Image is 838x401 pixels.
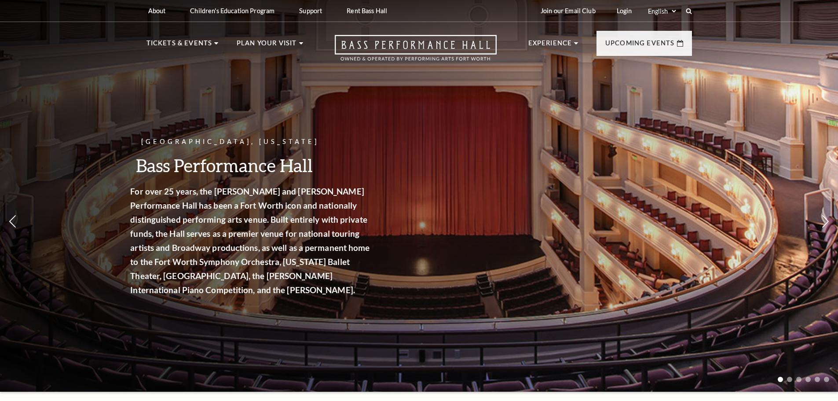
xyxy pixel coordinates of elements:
p: Rent Bass Hall [347,7,387,15]
p: Tickets & Events [146,38,212,54]
p: Children's Education Program [190,7,274,15]
p: Plan Your Visit [237,38,297,54]
p: Upcoming Events [605,38,675,54]
strong: For over 25 years, the [PERSON_NAME] and [PERSON_NAME] Performance Hall has been a Fort Worth ico... [143,186,382,295]
p: About [148,7,166,15]
select: Select: [646,7,677,15]
p: Experience [528,38,572,54]
h3: Bass Performance Hall [143,154,385,177]
p: Support [299,7,322,15]
p: [GEOGRAPHIC_DATA], [US_STATE] [143,136,385,147]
